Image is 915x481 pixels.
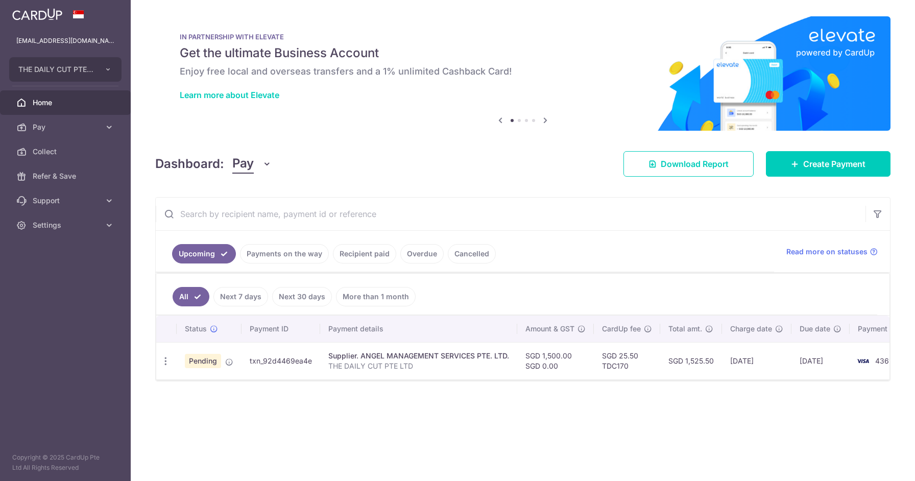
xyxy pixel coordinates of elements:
[661,158,729,170] span: Download Report
[320,316,517,342] th: Payment details
[333,244,396,263] a: Recipient paid
[517,342,594,379] td: SGD 1,500.00 SGD 0.00
[786,247,868,257] span: Read more on statuses
[722,342,791,379] td: [DATE]
[328,351,509,361] div: Supplier. ANGEL MANAGEMENT SERVICES PTE. LTD.
[875,356,894,365] span: 4369
[336,287,416,306] a: More than 1 month
[853,355,873,367] img: Bank Card
[328,361,509,371] p: THE DAILY CUT PTE LTD
[156,198,865,230] input: Search by recipient name, payment id or reference
[730,324,772,334] span: Charge date
[242,342,320,379] td: txn_92d4469ea4e
[33,171,100,181] span: Refer & Save
[33,98,100,108] span: Home
[232,154,254,174] span: Pay
[185,354,221,368] span: Pending
[623,151,754,177] a: Download Report
[660,342,722,379] td: SGD 1,525.50
[9,57,122,82] button: THE DAILY CUT PTE. LTD.
[16,36,114,46] p: [EMAIL_ADDRESS][DOMAIN_NAME]
[594,342,660,379] td: SGD 25.50 TDC170
[33,147,100,157] span: Collect
[232,154,272,174] button: Pay
[155,155,224,173] h4: Dashboard:
[448,244,496,263] a: Cancelled
[525,324,574,334] span: Amount & GST
[800,324,830,334] span: Due date
[803,158,865,170] span: Create Payment
[668,324,702,334] span: Total amt.
[766,151,890,177] a: Create Payment
[791,342,850,379] td: [DATE]
[240,244,329,263] a: Payments on the way
[180,90,279,100] a: Learn more about Elevate
[180,33,866,41] p: IN PARTNERSHIP WITH ELEVATE
[180,65,866,78] h6: Enjoy free local and overseas transfers and a 1% unlimited Cashback Card!
[172,244,236,263] a: Upcoming
[33,196,100,206] span: Support
[272,287,332,306] a: Next 30 days
[18,64,94,75] span: THE DAILY CUT PTE. LTD.
[33,122,100,132] span: Pay
[173,287,209,306] a: All
[155,16,890,131] img: Renovation banner
[242,316,320,342] th: Payment ID
[12,8,62,20] img: CardUp
[213,287,268,306] a: Next 7 days
[602,324,641,334] span: CardUp fee
[400,244,444,263] a: Overdue
[185,324,207,334] span: Status
[33,220,100,230] span: Settings
[180,45,866,61] h5: Get the ultimate Business Account
[786,247,878,257] a: Read more on statuses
